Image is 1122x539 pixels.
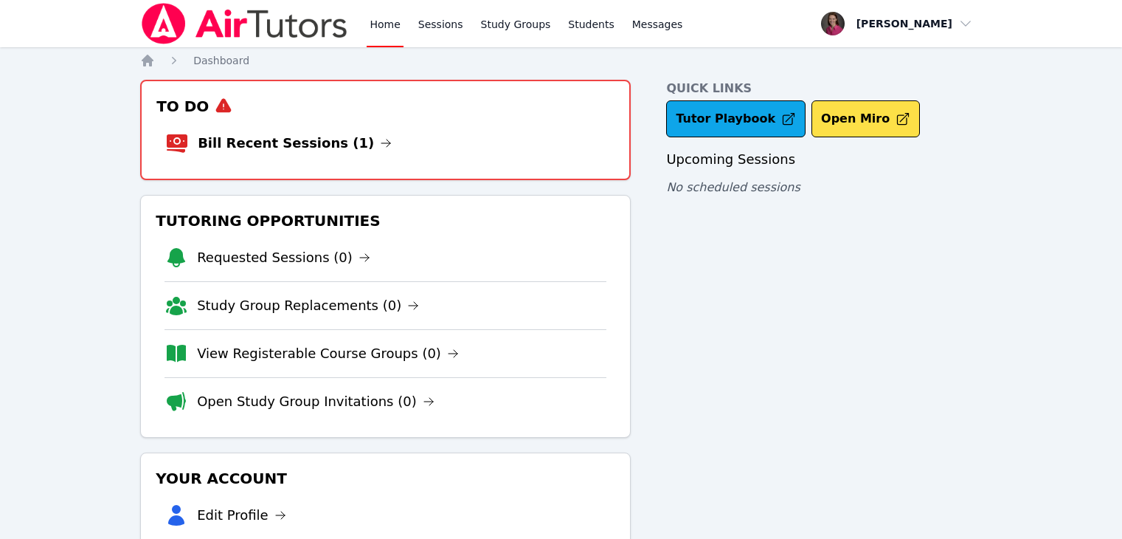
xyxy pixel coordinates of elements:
[197,343,459,364] a: View Registerable Course Groups (0)
[140,3,349,44] img: Air Tutors
[153,207,618,234] h3: Tutoring Opportunities
[811,100,920,137] button: Open Miro
[197,391,434,412] a: Open Study Group Invitations (0)
[153,93,617,120] h3: To Do
[197,247,370,268] a: Requested Sessions (0)
[666,149,982,170] h3: Upcoming Sessions
[193,53,249,68] a: Dashboard
[153,465,618,492] h3: Your Account
[193,55,249,66] span: Dashboard
[666,100,806,137] a: Tutor Playbook
[198,133,392,154] a: Bill Recent Sessions (1)
[197,505,286,526] a: Edit Profile
[666,180,800,194] span: No scheduled sessions
[140,53,982,68] nav: Breadcrumb
[666,80,982,97] h4: Quick Links
[632,17,683,32] span: Messages
[197,295,419,316] a: Study Group Replacements (0)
